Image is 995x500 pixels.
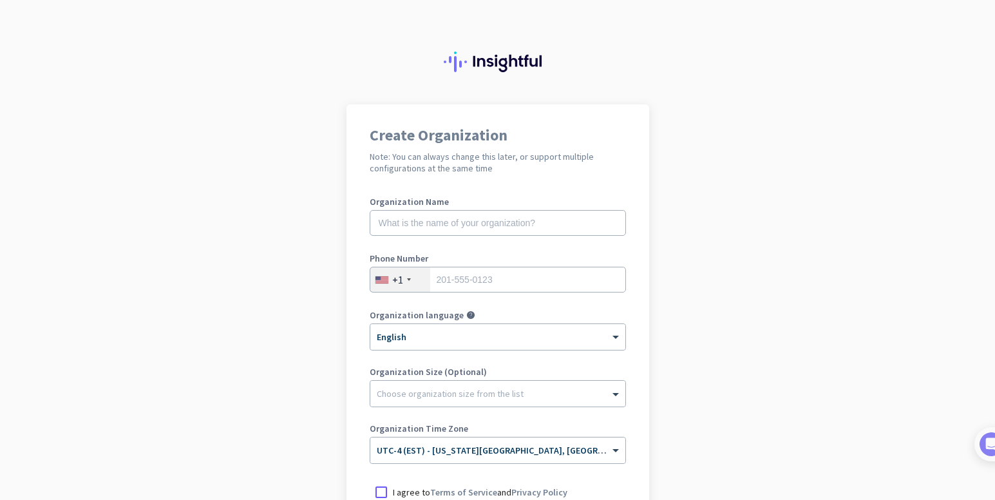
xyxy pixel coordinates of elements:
label: Organization Size (Optional) [370,367,626,376]
label: Phone Number [370,254,626,263]
label: Organization Name [370,197,626,206]
img: Insightful [444,52,552,72]
input: 201-555-0123 [370,267,626,293]
i: help [466,311,475,320]
input: What is the name of your organization? [370,210,626,236]
h1: Create Organization [370,128,626,143]
h2: Note: You can always change this later, or support multiple configurations at the same time [370,151,626,174]
a: Terms of Service [430,486,497,498]
p: I agree to and [393,486,567,499]
a: Privacy Policy [511,486,567,498]
label: Organization Time Zone [370,424,626,433]
div: +1 [392,273,403,286]
label: Organization language [370,311,464,320]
